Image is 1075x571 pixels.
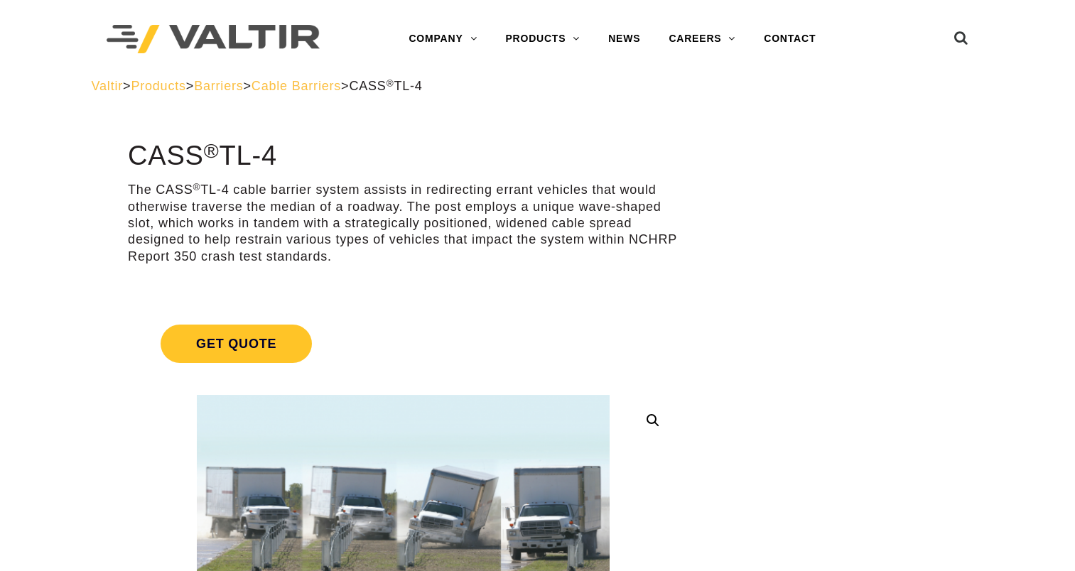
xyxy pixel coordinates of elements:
[107,25,320,54] img: Valtir
[128,182,679,265] p: The CASS TL-4 cable barrier system assists in redirecting errant vehicles that would otherwise tr...
[387,78,394,89] sup: ®
[654,25,750,53] a: CAREERS
[161,325,312,363] span: Get Quote
[128,308,679,380] a: Get Quote
[194,79,243,93] a: Barriers
[252,79,341,93] a: Cable Barriers
[92,78,984,94] div: > > > >
[204,139,220,162] sup: ®
[92,79,123,93] a: Valtir
[750,25,830,53] a: CONTACT
[193,182,201,192] sup: ®
[349,79,422,93] span: CASS TL-4
[594,25,654,53] a: NEWS
[131,79,185,93] a: Products
[491,25,594,53] a: PRODUCTS
[128,141,679,171] h1: CASS TL-4
[394,25,491,53] a: COMPANY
